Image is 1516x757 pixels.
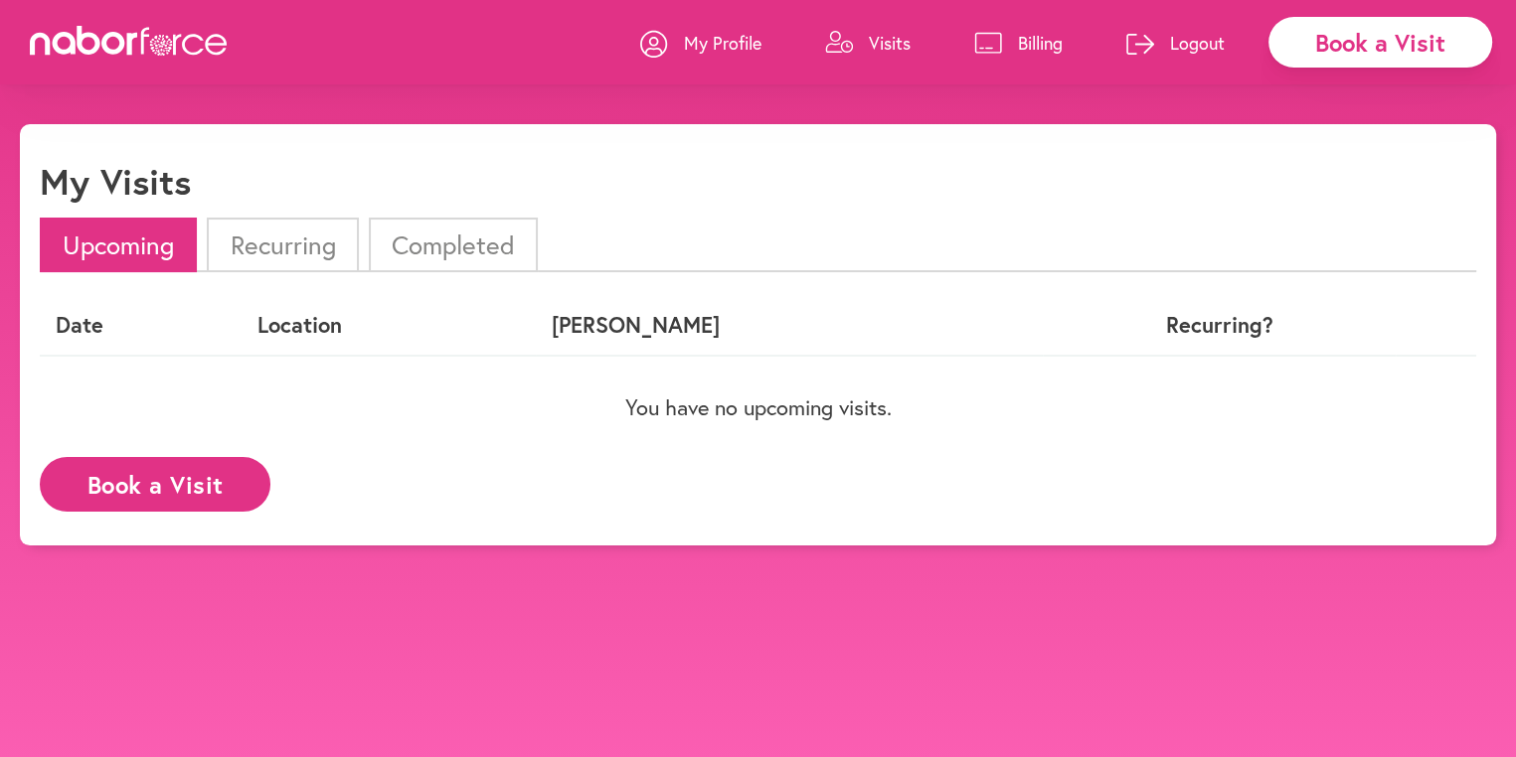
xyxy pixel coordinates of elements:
[1126,13,1225,73] a: Logout
[369,218,538,272] li: Completed
[1043,296,1396,355] th: Recurring?
[242,296,537,355] th: Location
[40,394,1476,420] p: You have no upcoming visits.
[640,13,761,73] a: My Profile
[40,218,197,272] li: Upcoming
[1170,31,1225,55] p: Logout
[40,296,242,355] th: Date
[869,31,911,55] p: Visits
[207,218,358,272] li: Recurring
[40,472,270,491] a: Book a Visit
[825,13,911,73] a: Visits
[974,13,1063,73] a: Billing
[1018,31,1063,55] p: Billing
[684,31,761,55] p: My Profile
[536,296,1043,355] th: [PERSON_NAME]
[40,160,191,203] h1: My Visits
[1268,17,1492,68] div: Book a Visit
[40,457,270,512] button: Book a Visit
